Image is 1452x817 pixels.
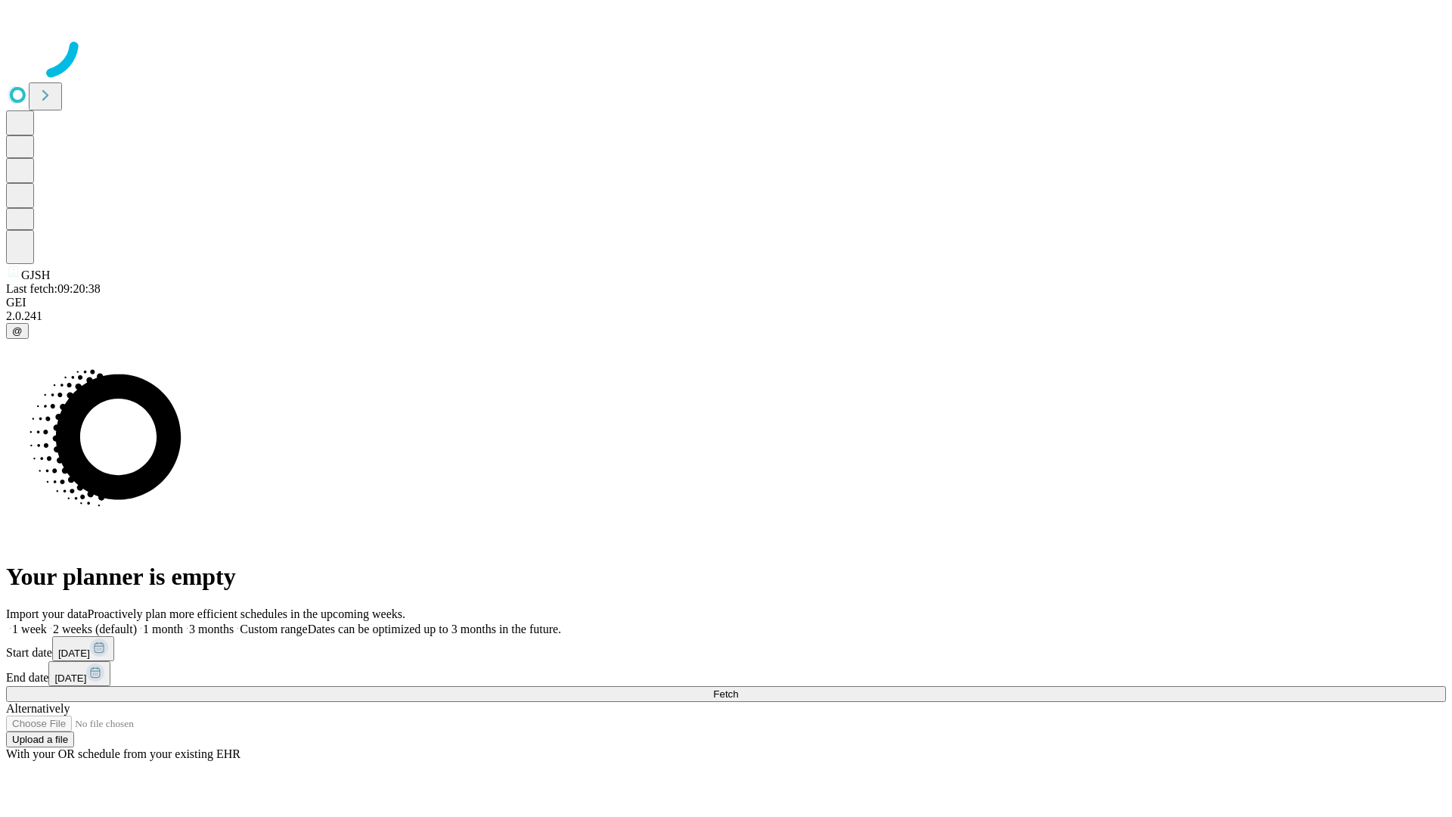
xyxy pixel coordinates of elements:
[53,623,137,635] span: 2 weeks (default)
[240,623,307,635] span: Custom range
[6,309,1446,323] div: 2.0.241
[6,702,70,715] span: Alternatively
[6,747,240,760] span: With your OR schedule from your existing EHR
[6,323,29,339] button: @
[6,607,88,620] span: Import your data
[58,648,90,659] span: [DATE]
[143,623,183,635] span: 1 month
[6,636,1446,661] div: Start date
[6,296,1446,309] div: GEI
[6,732,74,747] button: Upload a file
[713,688,738,700] span: Fetch
[48,661,110,686] button: [DATE]
[21,269,50,281] span: GJSH
[308,623,561,635] span: Dates can be optimized up to 3 months in the future.
[12,325,23,337] span: @
[6,282,101,295] span: Last fetch: 09:20:38
[54,673,86,684] span: [DATE]
[6,686,1446,702] button: Fetch
[88,607,405,620] span: Proactively plan more efficient schedules in the upcoming weeks.
[12,623,47,635] span: 1 week
[189,623,234,635] span: 3 months
[6,563,1446,591] h1: Your planner is empty
[52,636,114,661] button: [DATE]
[6,661,1446,686] div: End date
